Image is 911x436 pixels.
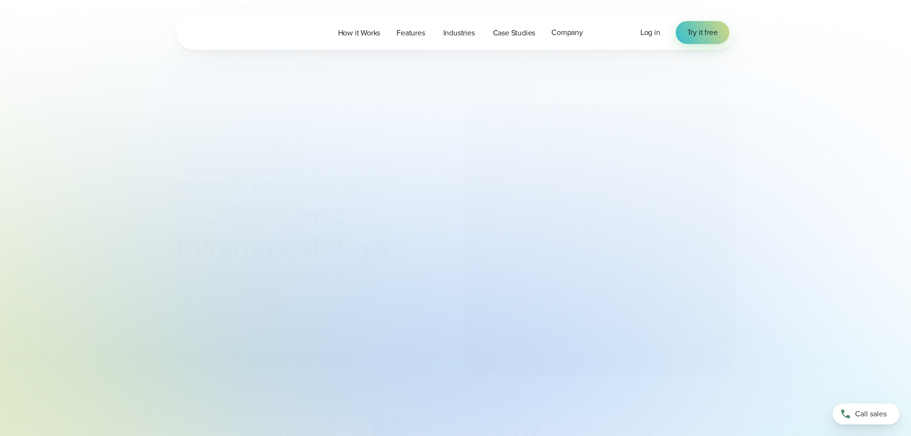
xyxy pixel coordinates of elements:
span: Call sales [855,408,887,420]
span: Case Studies [493,27,536,39]
span: Company [551,27,583,38]
a: How it Works [330,23,389,43]
a: Case Studies [485,23,544,43]
span: Try it free [687,27,718,38]
a: Log in [640,27,660,38]
span: Features [396,27,425,39]
span: How it Works [338,27,381,39]
a: Call sales [833,403,900,425]
a: Try it free [676,21,729,44]
span: Industries [443,27,475,39]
